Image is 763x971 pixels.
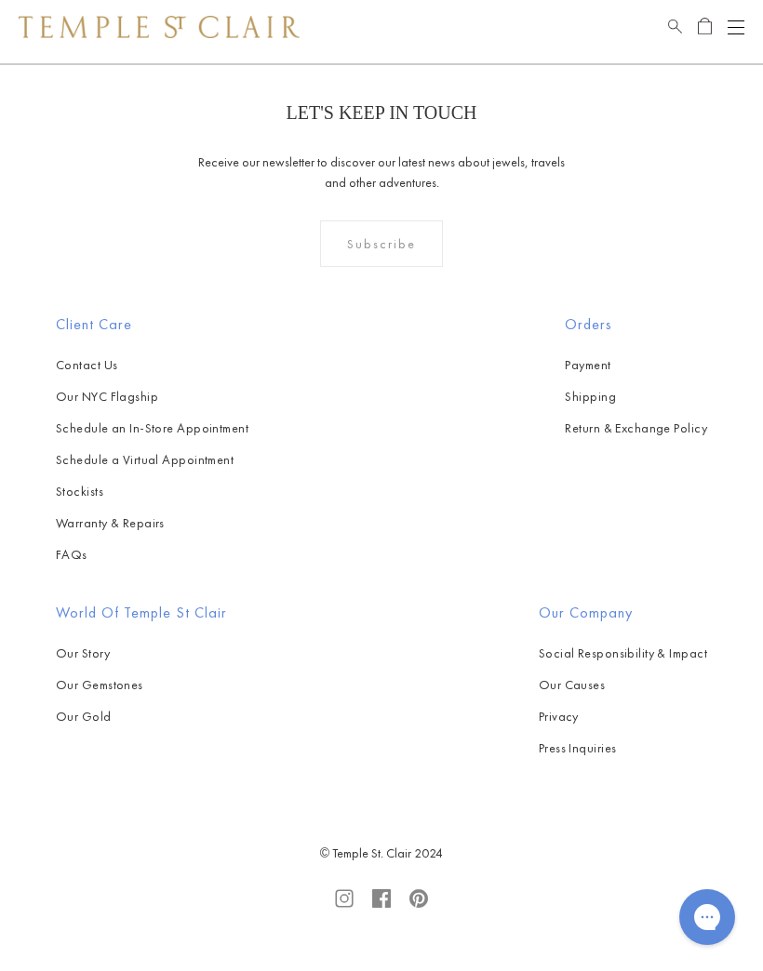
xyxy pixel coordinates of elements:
h2: World of Temple St Clair [56,603,227,625]
a: Open Shopping Bag [698,17,712,39]
a: FAQs [56,545,248,565]
h2: Orders [565,314,707,337]
a: Our NYC Flagship [56,387,248,407]
a: Schedule a Virtual Appointment [56,450,248,471]
h2: Our Company [539,603,707,625]
iframe: Gorgias live chat messenger [670,884,744,952]
a: Privacy [539,707,707,727]
div: Subscribe [320,221,444,268]
a: Warranty & Repairs [56,513,248,534]
a: Our Gold [56,707,227,727]
button: Open navigation [728,17,744,39]
h2: Client Care [56,314,248,337]
a: Our Causes [539,675,707,696]
a: Social Responsibility & Impact [539,644,707,664]
a: Stockists [56,482,248,502]
p: Receive our newsletter to discover our latest news about jewels, travels and other adventures. [194,153,570,193]
img: Temple St. Clair [19,17,300,39]
a: Shipping [565,387,707,407]
a: Our Gemstones [56,675,227,696]
p: LET'S KEEP IN TOUCH [287,103,477,125]
a: Our Story [56,644,227,664]
a: Payment [565,355,707,376]
a: Return & Exchange Policy [565,419,707,439]
a: © Temple St. Clair 2024 [320,845,443,862]
a: Search [668,17,682,39]
a: Contact Us [56,355,248,376]
a: Press Inquiries [539,738,707,759]
a: Schedule an In-Store Appointment [56,419,248,439]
